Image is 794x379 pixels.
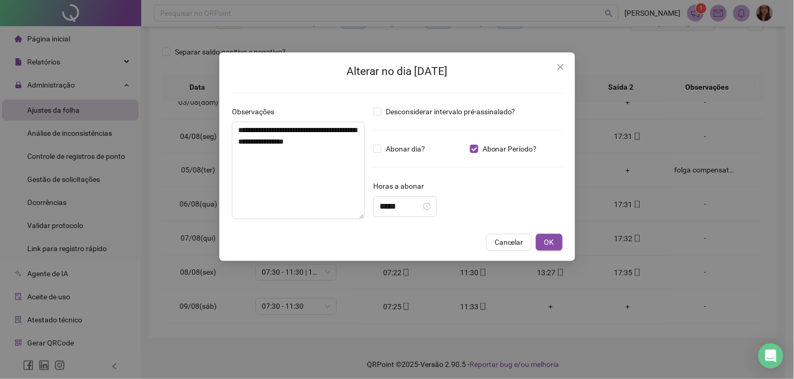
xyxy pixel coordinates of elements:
button: Cancelar [486,234,532,251]
span: Cancelar [495,236,523,248]
span: Abonar dia? [382,143,429,155]
span: Desconsiderar intervalo pré-assinalado? [382,106,520,117]
div: Open Intercom Messenger [758,343,784,369]
span: Abonar Período? [478,143,541,155]
button: Close [552,59,569,75]
label: Observações [232,106,281,117]
span: OK [544,236,554,248]
span: close [556,63,565,71]
button: OK [536,234,563,251]
label: Horas a abonar [373,180,431,192]
h2: Alterar no dia [DATE] [232,63,563,80]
